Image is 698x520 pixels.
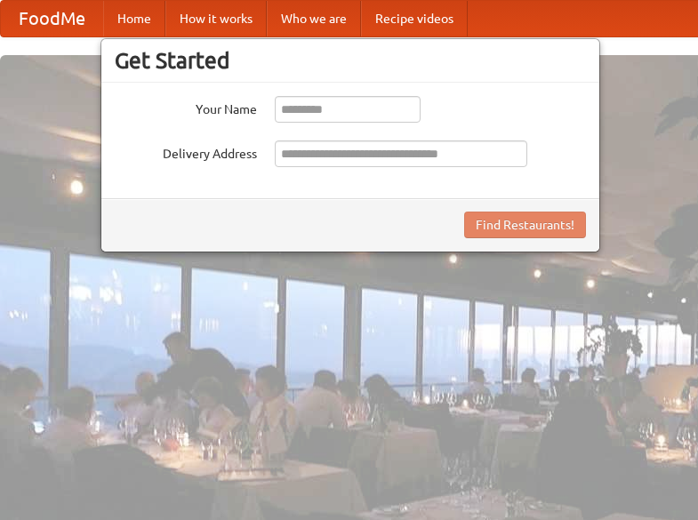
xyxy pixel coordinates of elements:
[115,140,257,163] label: Delivery Address
[361,1,468,36] a: Recipe videos
[165,1,267,36] a: How it works
[115,47,586,74] h3: Get Started
[115,96,257,118] label: Your Name
[267,1,361,36] a: Who we are
[464,212,586,238] button: Find Restaurants!
[103,1,165,36] a: Home
[1,1,103,36] a: FoodMe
